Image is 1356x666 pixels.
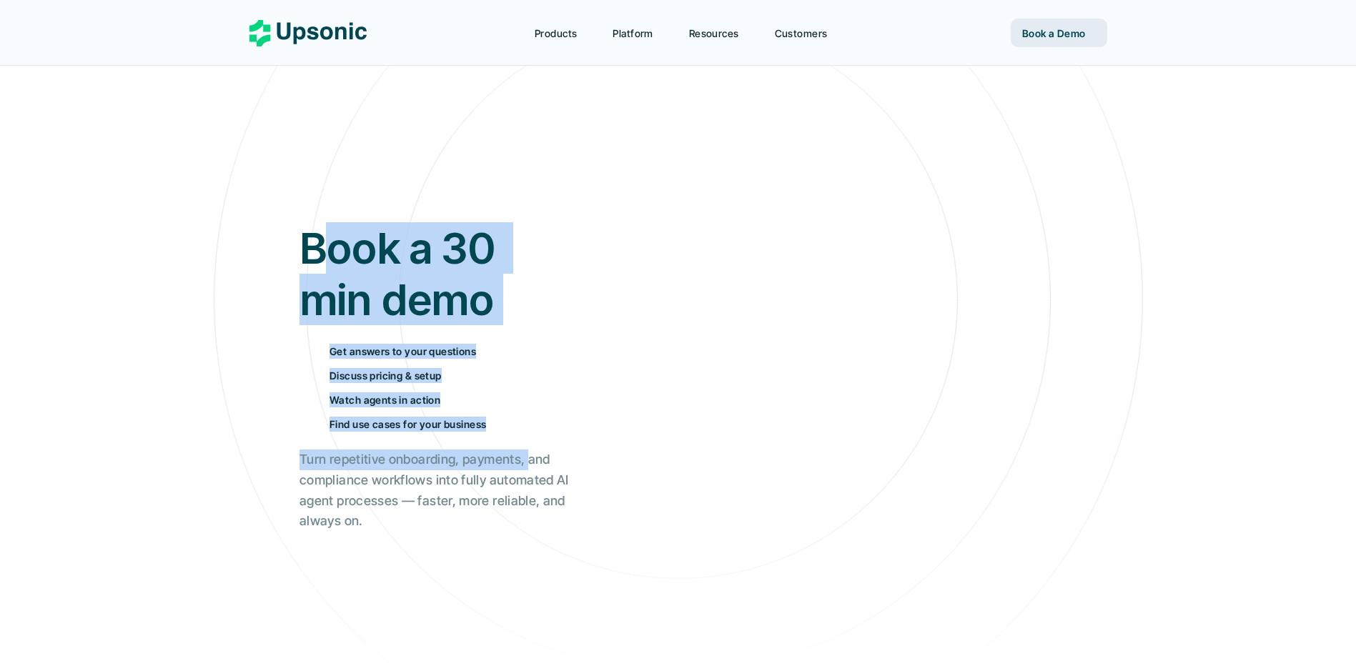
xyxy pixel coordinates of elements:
[1022,26,1086,41] p: Book a Demo
[300,449,569,532] h2: Turn repetitive onboarding, payments, and compliance workflows into fully automated AI agent proc...
[613,26,653,41] p: Platform
[689,26,739,41] p: Resources
[300,222,569,325] h1: Book a 30 min demo
[330,417,486,432] p: Find use cases for your business
[330,368,442,383] p: Discuss pricing & setup
[330,344,476,359] p: Get answers to your questions
[535,26,577,41] p: Products
[526,20,600,46] a: Products
[775,26,828,41] p: Customers
[330,392,440,407] p: Watch agents in action
[1011,19,1107,47] a: Book a Demo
